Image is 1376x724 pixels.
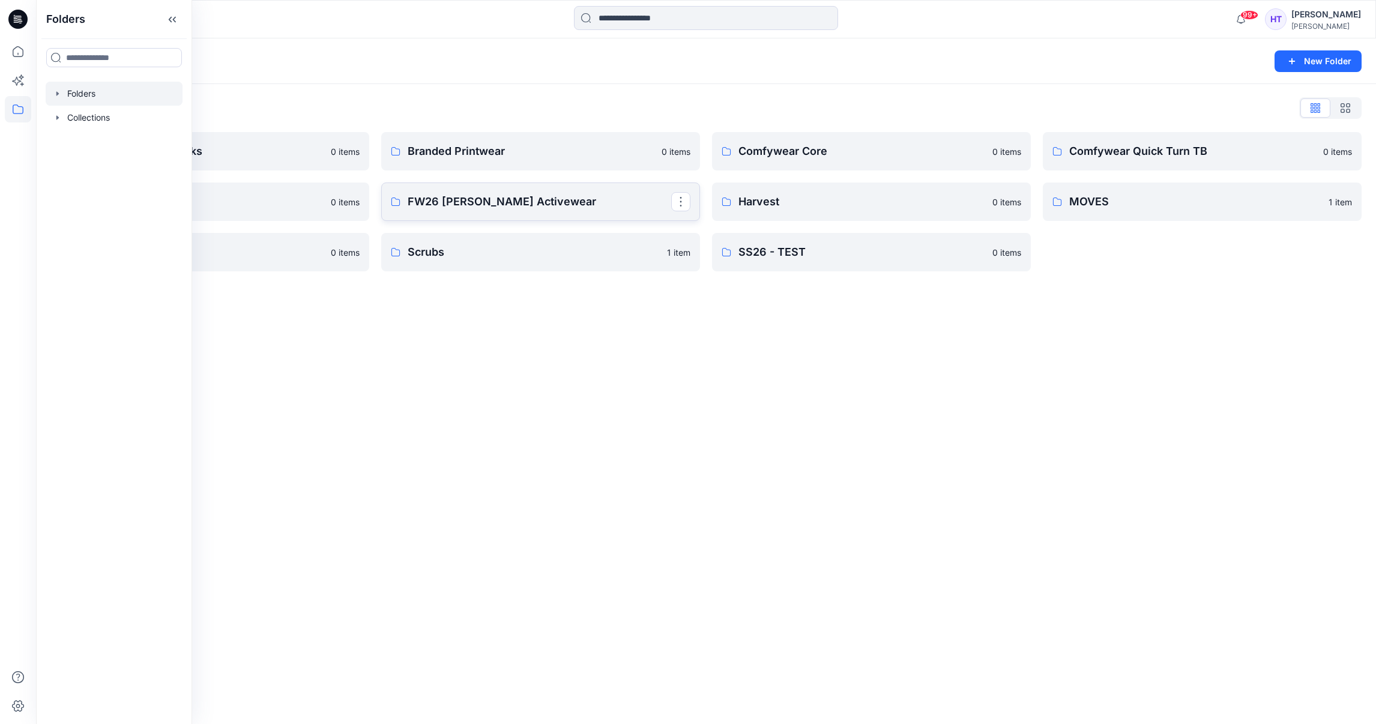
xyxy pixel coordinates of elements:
[1291,7,1361,22] div: [PERSON_NAME]
[992,246,1021,259] p: 0 items
[50,183,369,221] a: EcoSmart0 items
[738,143,985,160] p: Comfywear Core
[992,145,1021,158] p: 0 items
[738,244,985,261] p: SS26 - TEST
[408,244,660,261] p: Scrubs
[1291,22,1361,31] div: [PERSON_NAME]
[331,145,360,158] p: 0 items
[662,145,690,158] p: 0 items
[1043,183,1362,221] a: MOVES1 item
[408,193,671,210] p: FW26 [PERSON_NAME] Activewear
[331,196,360,208] p: 0 items
[712,183,1031,221] a: Harvest0 items
[381,183,700,221] a: FW26 [PERSON_NAME] Activewear
[712,233,1031,271] a: SS26 - TEST0 items
[1265,8,1287,30] div: HT
[331,246,360,259] p: 0 items
[408,143,654,160] p: Branded Printwear
[381,132,700,170] a: Branded Printwear0 items
[381,233,700,271] a: Scrubs1 item
[992,196,1021,208] p: 0 items
[1323,145,1352,158] p: 0 items
[738,193,985,210] p: Harvest
[1329,196,1352,208] p: 1 item
[667,246,690,259] p: 1 item
[1069,143,1316,160] p: Comfywear Quick Turn TB
[1043,132,1362,170] a: Comfywear Quick Turn TB0 items
[1275,50,1362,72] button: New Folder
[712,132,1031,170] a: Comfywear Core0 items
[77,244,324,261] p: Printwear 2025
[1069,193,1321,210] p: MOVES
[77,193,324,210] p: EcoSmart
[50,132,369,170] a: Activewear Core Blocks0 items
[50,233,369,271] a: Printwear 20250 items
[1240,10,1258,20] span: 99+
[77,143,324,160] p: Activewear Core Blocks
